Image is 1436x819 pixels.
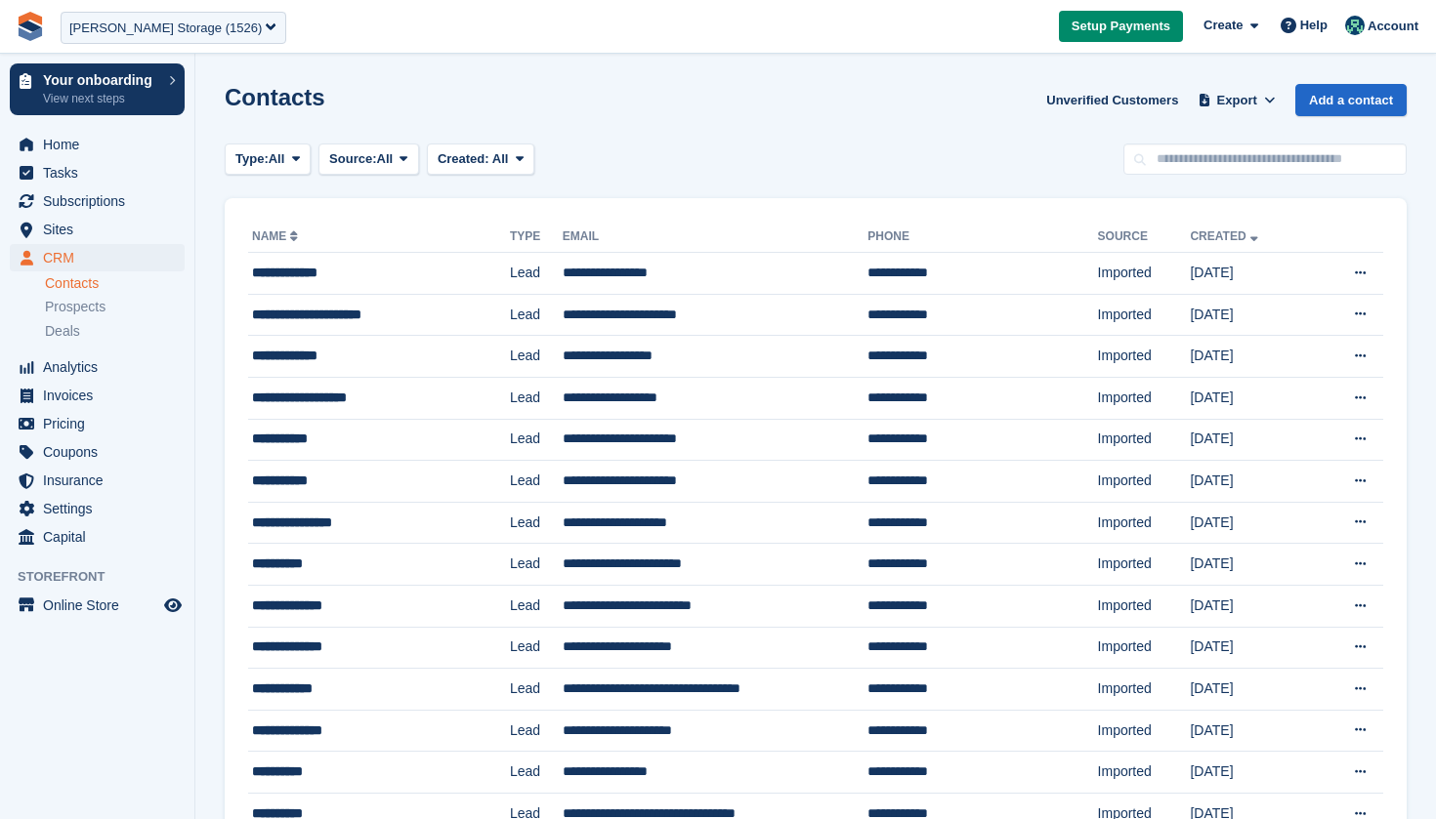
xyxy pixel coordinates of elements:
[1098,419,1191,461] td: Imported
[563,222,868,253] th: Email
[377,149,394,169] span: All
[1098,222,1191,253] th: Source
[10,216,185,243] a: menu
[1098,585,1191,627] td: Imported
[18,567,194,587] span: Storefront
[1098,544,1191,586] td: Imported
[867,222,1097,253] th: Phone
[43,382,160,409] span: Invoices
[329,149,376,169] span: Source:
[318,143,419,176] button: Source: All
[10,438,185,466] a: menu
[1098,294,1191,336] td: Imported
[1190,229,1261,243] a: Created
[43,90,159,107] p: View next steps
[235,149,269,169] span: Type:
[10,410,185,437] a: menu
[43,353,160,381] span: Analytics
[43,592,160,619] span: Online Store
[10,495,185,522] a: menu
[1190,752,1313,794] td: [DATE]
[43,244,160,271] span: CRM
[1190,585,1313,627] td: [DATE]
[1190,253,1313,295] td: [DATE]
[510,669,563,711] td: Lead
[1217,91,1257,110] span: Export
[43,523,160,551] span: Capital
[510,461,563,503] td: Lead
[225,143,311,176] button: Type: All
[1295,84,1407,116] a: Add a contact
[1098,710,1191,752] td: Imported
[1098,502,1191,544] td: Imported
[1098,336,1191,378] td: Imported
[10,63,185,115] a: Your onboarding View next steps
[510,502,563,544] td: Lead
[10,244,185,271] a: menu
[510,752,563,794] td: Lead
[1368,17,1418,36] span: Account
[45,274,185,293] a: Contacts
[510,544,563,586] td: Lead
[45,322,80,341] span: Deals
[510,710,563,752] td: Lead
[45,321,185,342] a: Deals
[1098,461,1191,503] td: Imported
[45,298,106,316] span: Prospects
[1190,377,1313,419] td: [DATE]
[427,143,534,176] button: Created: All
[16,12,45,41] img: stora-icon-8386f47178a22dfd0bd8f6a31ec36ba5ce8667c1dd55bd0f319d3a0aa187defe.svg
[43,187,160,215] span: Subscriptions
[269,149,285,169] span: All
[1098,377,1191,419] td: Imported
[510,419,563,461] td: Lead
[1190,336,1313,378] td: [DATE]
[1098,627,1191,669] td: Imported
[225,84,325,110] h1: Contacts
[1190,461,1313,503] td: [DATE]
[69,19,262,38] div: [PERSON_NAME] Storage (1526)
[43,467,160,494] span: Insurance
[43,73,159,87] p: Your onboarding
[10,187,185,215] a: menu
[10,353,185,381] a: menu
[45,297,185,317] a: Prospects
[510,336,563,378] td: Lead
[10,382,185,409] a: menu
[1190,544,1313,586] td: [DATE]
[1098,669,1191,711] td: Imported
[1098,253,1191,295] td: Imported
[1300,16,1328,35] span: Help
[43,216,160,243] span: Sites
[1190,294,1313,336] td: [DATE]
[43,438,160,466] span: Coupons
[438,151,489,166] span: Created:
[510,585,563,627] td: Lead
[10,523,185,551] a: menu
[1190,419,1313,461] td: [DATE]
[1204,16,1243,35] span: Create
[161,594,185,617] a: Preview store
[510,627,563,669] td: Lead
[10,592,185,619] a: menu
[1194,84,1280,116] button: Export
[1098,752,1191,794] td: Imported
[10,467,185,494] a: menu
[1190,710,1313,752] td: [DATE]
[10,159,185,186] a: menu
[1190,627,1313,669] td: [DATE]
[510,222,563,253] th: Type
[510,294,563,336] td: Lead
[1190,502,1313,544] td: [DATE]
[1072,17,1170,36] span: Setup Payments
[1345,16,1365,35] img: Jennifer Ofodile
[43,131,160,158] span: Home
[43,410,160,437] span: Pricing
[1059,11,1183,43] a: Setup Payments
[43,495,160,522] span: Settings
[10,131,185,158] a: menu
[1038,84,1186,116] a: Unverified Customers
[43,159,160,186] span: Tasks
[1190,669,1313,711] td: [DATE]
[510,253,563,295] td: Lead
